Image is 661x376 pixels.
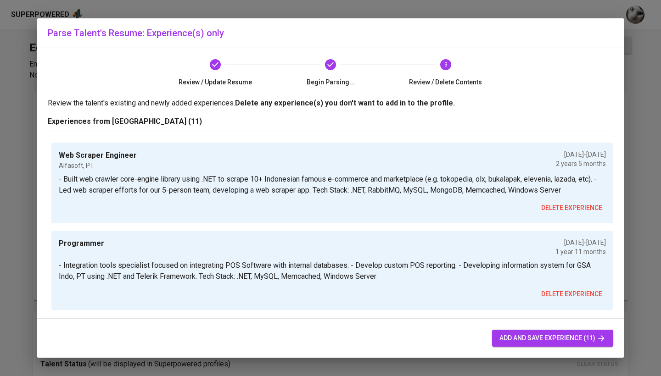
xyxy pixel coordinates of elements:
span: Review / Delete Contents [392,77,499,87]
p: Alfasoft, PT [59,161,137,170]
span: Review / Update Resume [162,77,269,87]
text: 3 [444,61,447,68]
p: - Integration tools specialist focused on integrating POS Software with internal databases. - Dev... [59,260,606,282]
h6: Parse Talent's Resume: Experience(s) only [48,26,613,40]
span: Begin Parsing... [277,77,385,87]
span: delete experience [541,288,602,300]
p: Programmer [59,238,104,249]
button: add and save experience (11) [492,330,613,347]
p: [DATE] - [DATE] [555,238,606,247]
span: delete experience [541,202,602,214]
p: Experiences from [GEOGRAPHIC_DATA] (11) [48,116,613,127]
p: Review the talent's existing and newly added experiences. [48,98,613,109]
p: Web Scraper Engineer [59,150,137,161]
button: delete experience [538,286,606,303]
span: add and save experience (11) [499,332,606,344]
b: Delete any experience(s) you don't want to add in to the profile. [235,99,455,107]
p: 1 year 11 months [555,247,606,256]
button: delete experience [538,199,606,216]
p: [DATE] - [DATE] [556,150,606,159]
p: - Built web crawler core-engine library using .NET to scrape 10+ Indonesian famous e-commerce and... [59,174,606,196]
p: 2 years 5 months [556,159,606,168]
